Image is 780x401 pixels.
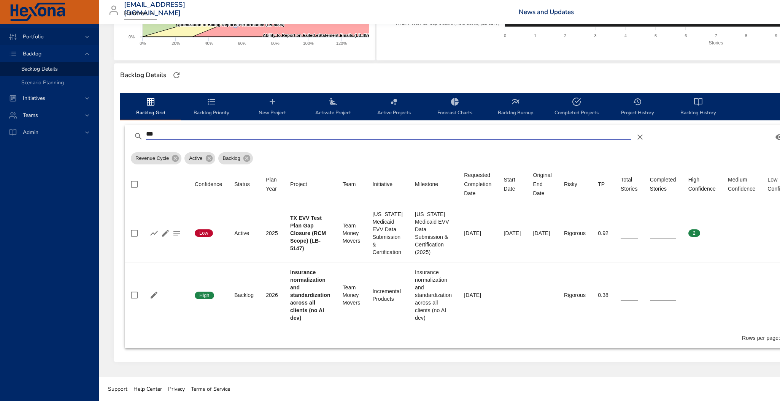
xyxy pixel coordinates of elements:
img: Hexona [9,3,66,22]
div: Confidence [195,180,222,189]
span: Milestone [415,180,452,189]
a: Help Center [130,380,165,398]
text: 4 [624,33,627,38]
span: Backlog Grid [125,97,176,117]
div: Active [234,229,254,237]
b: Insurance normalization and standardization across all clients (no AI dev) [290,269,330,321]
h3: [EMAIL_ADDRESS][DOMAIN_NAME] [124,1,185,17]
span: Backlog Burnup [490,97,542,117]
a: Support [105,380,130,398]
div: Risky [564,180,577,189]
div: Team Money Movers [343,284,361,306]
text: 20% [172,41,180,46]
div: [DATE] [533,229,551,237]
div: Insurance normalization and standardization across all clients (no AI dev) [415,268,452,322]
div: Sort [234,180,250,189]
div: Sort [343,180,356,189]
text: 2 [564,33,566,38]
div: Team [343,180,356,189]
span: Project [290,180,330,189]
div: Backlog [218,152,253,164]
span: Revenue Cycle [131,155,173,162]
text: 80% [271,41,280,46]
a: Privacy [165,380,188,398]
div: Sort [372,180,392,189]
span: Portfolio [17,33,50,40]
div: Sort [504,175,521,193]
span: TP [598,180,608,189]
text: 6 [685,33,687,38]
div: Sort [650,175,676,193]
text: Stories [709,40,723,46]
span: Teams [17,112,44,119]
text: 5 [655,33,657,38]
text: 40% [205,41,213,46]
div: [DATE] [464,229,491,237]
span: Completed Projects [551,97,602,117]
div: Sort [688,175,716,193]
span: Backlog Details [21,65,58,73]
div: [US_STATE] Medicaid EVV Data Submission & Certification [372,210,403,256]
span: Backlog [17,50,48,57]
span: Risky [564,180,586,189]
span: Backlog [218,155,245,162]
div: Start Date [504,175,521,193]
text: 60% [238,41,246,46]
div: [US_STATE] Medicaid EVV Data Submission & Certification (2025) [415,210,452,256]
span: Help Center [133,385,162,393]
button: Edit Project Details [148,289,160,301]
text: 9 [775,33,777,38]
div: Plan Year [266,175,278,193]
span: Backlog Priority [186,97,237,117]
b: TX EVV Test Plan Gap Closure (RCM Scope) (LB-5147) [290,215,326,251]
div: Milestone [415,180,438,189]
span: Support [108,385,127,393]
text: 8 [745,33,747,38]
span: New Project [246,97,298,117]
div: Sort [564,180,577,189]
span: Team [343,180,361,189]
div: Sort [621,175,638,193]
div: TP [598,180,605,189]
text: 3 [594,33,596,38]
span: Project History [612,97,663,117]
div: High Confidence [688,175,716,193]
div: Team Money Movers [343,222,361,245]
div: Sort [195,180,222,189]
span: Active Projects [368,97,420,117]
div: Requested Completion Date [464,171,491,198]
div: Sort [533,171,551,198]
div: Sort [290,180,307,189]
span: Status [234,180,254,189]
div: Completed Stories [650,175,676,193]
text: 0% [129,35,135,39]
div: 0.92 [598,229,608,237]
span: Initiative [372,180,403,189]
text: Ability to Report on Failed eStatement Emails (LB-4591) [263,33,373,38]
button: Show Burnup [148,227,160,239]
text: 1 [534,33,536,38]
button: Project Notes [171,227,183,239]
div: Rigorous [564,229,586,237]
span: Low [195,230,213,237]
text: 0% [140,41,146,46]
div: 0.38 [598,291,608,299]
span: Admin [17,129,44,136]
div: Original End Date [533,171,551,198]
span: High [195,292,214,299]
span: Terms of Service [191,385,230,393]
span: 0 [728,230,740,237]
a: Terms of Service [188,380,233,398]
div: Sort [415,180,438,189]
span: Backlog History [672,97,724,117]
text: 7 [715,33,717,38]
div: Medium Confidence [728,175,755,193]
div: 2025 [266,229,278,237]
